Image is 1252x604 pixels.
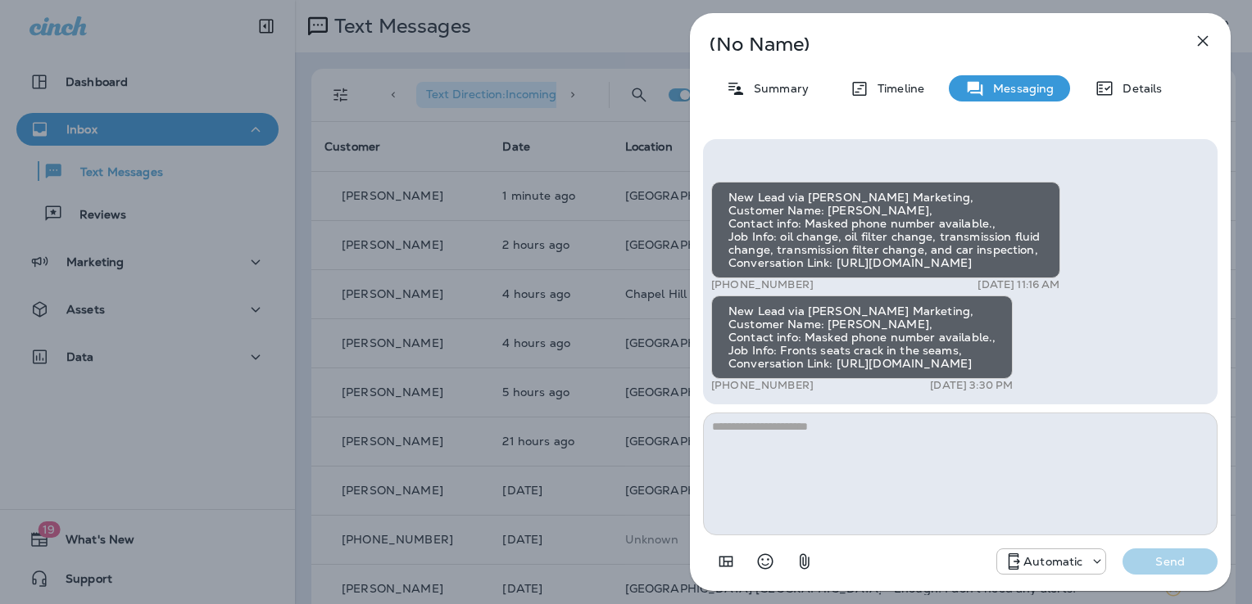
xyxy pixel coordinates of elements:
p: [PHONE_NUMBER] [711,278,814,291]
p: Summary [746,82,809,95]
button: Add in a premade template [710,545,742,578]
div: New Lead via [PERSON_NAME] Marketing, Customer Name: [PERSON_NAME], Contact info: Masked phone nu... [711,182,1060,278]
p: Timeline [869,82,924,95]
button: Select an emoji [749,545,782,578]
p: [PHONE_NUMBER] [711,379,814,392]
p: [DATE] 3:30 PM [930,379,1013,392]
p: [DATE] 11:16 AM [978,278,1059,291]
p: (No Name) [710,38,1157,51]
div: New Lead via [PERSON_NAME] Marketing, Customer Name: [PERSON_NAME], Contact info: Masked phone nu... [711,295,1013,379]
p: Automatic [1023,555,1082,568]
p: Messaging [985,82,1054,95]
p: Details [1114,82,1162,95]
